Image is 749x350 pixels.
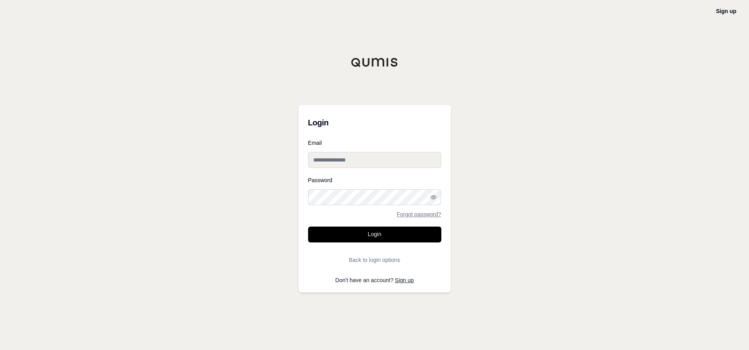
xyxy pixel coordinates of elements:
[351,58,398,67] img: Qumis
[308,277,441,283] p: Don't have an account?
[716,8,736,14] a: Sign up
[308,177,441,183] label: Password
[397,212,441,217] a: Forgot password?
[308,252,441,268] button: Back to login options
[308,140,441,146] label: Email
[308,227,441,242] button: Login
[395,277,414,283] a: Sign up
[308,115,441,131] h3: Login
